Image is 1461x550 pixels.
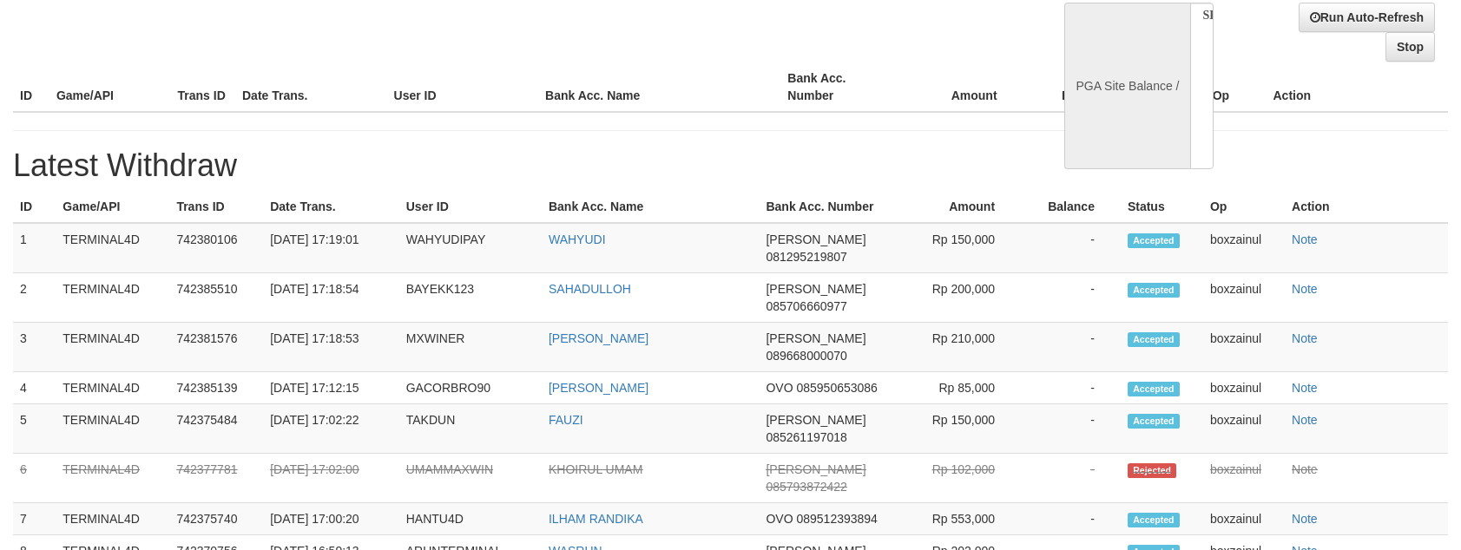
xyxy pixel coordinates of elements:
[766,299,846,313] span: 085706660977
[1299,3,1435,32] a: Run Auto-Refresh
[399,323,542,372] td: MXWINER
[904,454,1021,503] td: Rp 102,000
[13,273,56,323] td: 2
[263,323,399,372] td: [DATE] 17:18:53
[56,273,169,323] td: TERMINAL4D
[766,512,793,526] span: OVO
[169,454,263,503] td: 742377781
[1292,413,1318,427] a: Note
[171,62,236,112] th: Trans ID
[263,223,399,273] td: [DATE] 17:19:01
[1292,381,1318,395] a: Note
[399,372,542,404] td: GACORBRO90
[796,512,877,526] span: 089512393894
[1203,372,1285,404] td: boxzainul
[1128,513,1180,527] span: Accepted
[13,148,1448,183] h1: Latest Withdraw
[169,273,263,323] td: 742385510
[1292,331,1318,345] a: Note
[1203,454,1285,503] td: boxzainul
[766,331,865,345] span: [PERSON_NAME]
[549,282,631,296] a: SAHADULLOH
[1128,332,1180,347] span: Accepted
[766,462,865,476] span: [PERSON_NAME]
[1128,283,1180,298] span: Accepted
[549,331,648,345] a: [PERSON_NAME]
[56,223,169,273] td: TERMINAL4D
[542,191,759,223] th: Bank Acc. Name
[1021,503,1121,535] td: -
[1267,62,1449,112] th: Action
[766,232,865,246] span: [PERSON_NAME]
[399,454,542,503] td: UMAMMAXWIN
[263,454,399,503] td: [DATE] 17:02:00
[399,191,542,223] th: User ID
[1292,462,1318,476] a: Note
[13,223,56,273] td: 1
[13,503,56,535] td: 7
[169,323,263,372] td: 742381576
[904,372,1021,404] td: Rp 85,000
[1203,323,1285,372] td: boxzainul
[549,413,583,427] a: FAUZI
[56,191,169,223] th: Game/API
[1021,454,1121,503] td: -
[766,282,865,296] span: [PERSON_NAME]
[1021,372,1121,404] td: -
[1203,273,1285,323] td: boxzainul
[1121,191,1203,223] th: Status
[766,430,846,444] span: 085261197018
[904,223,1021,273] td: Rp 150,000
[169,503,263,535] td: 742375740
[904,404,1021,454] td: Rp 150,000
[549,381,648,395] a: [PERSON_NAME]
[169,191,263,223] th: Trans ID
[263,404,399,454] td: [DATE] 17:02:22
[399,503,542,535] td: HANTU4D
[1203,404,1285,454] td: boxzainul
[904,503,1021,535] td: Rp 553,000
[904,191,1021,223] th: Amount
[902,62,1023,112] th: Amount
[13,62,49,112] th: ID
[1128,414,1180,429] span: Accepted
[1292,512,1318,526] a: Note
[1285,191,1448,223] th: Action
[169,404,263,454] td: 742375484
[13,191,56,223] th: ID
[13,372,56,404] td: 4
[387,62,539,112] th: User ID
[399,273,542,323] td: BAYEKK123
[1203,503,1285,535] td: boxzainul
[1021,273,1121,323] td: -
[1021,404,1121,454] td: -
[56,372,169,404] td: TERMINAL4D
[399,404,542,454] td: TAKDUN
[538,62,780,112] th: Bank Acc. Name
[263,191,399,223] th: Date Trans.
[56,454,169,503] td: TERMINAL4D
[766,250,846,264] span: 081295219807
[169,372,263,404] td: 742385139
[1021,191,1121,223] th: Balance
[549,232,606,246] a: WAHYUDI
[49,62,171,112] th: Game/API
[13,323,56,372] td: 3
[549,462,642,476] a: KHOIRUL UMAM
[796,381,877,395] span: 085950653086
[904,323,1021,372] td: Rp 210,000
[759,191,903,223] th: Bank Acc. Number
[1023,62,1135,112] th: Balance
[549,512,643,526] a: ILHAM RANDIKA
[1292,282,1318,296] a: Note
[904,273,1021,323] td: Rp 200,000
[263,372,399,404] td: [DATE] 17:12:15
[1021,223,1121,273] td: -
[56,404,169,454] td: TERMINAL4D
[1064,3,1189,170] div: PGA Site Balance /
[1128,233,1180,248] span: Accepted
[1292,232,1318,246] a: Note
[780,62,902,112] th: Bank Acc. Number
[1203,191,1285,223] th: Op
[766,413,865,427] span: [PERSON_NAME]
